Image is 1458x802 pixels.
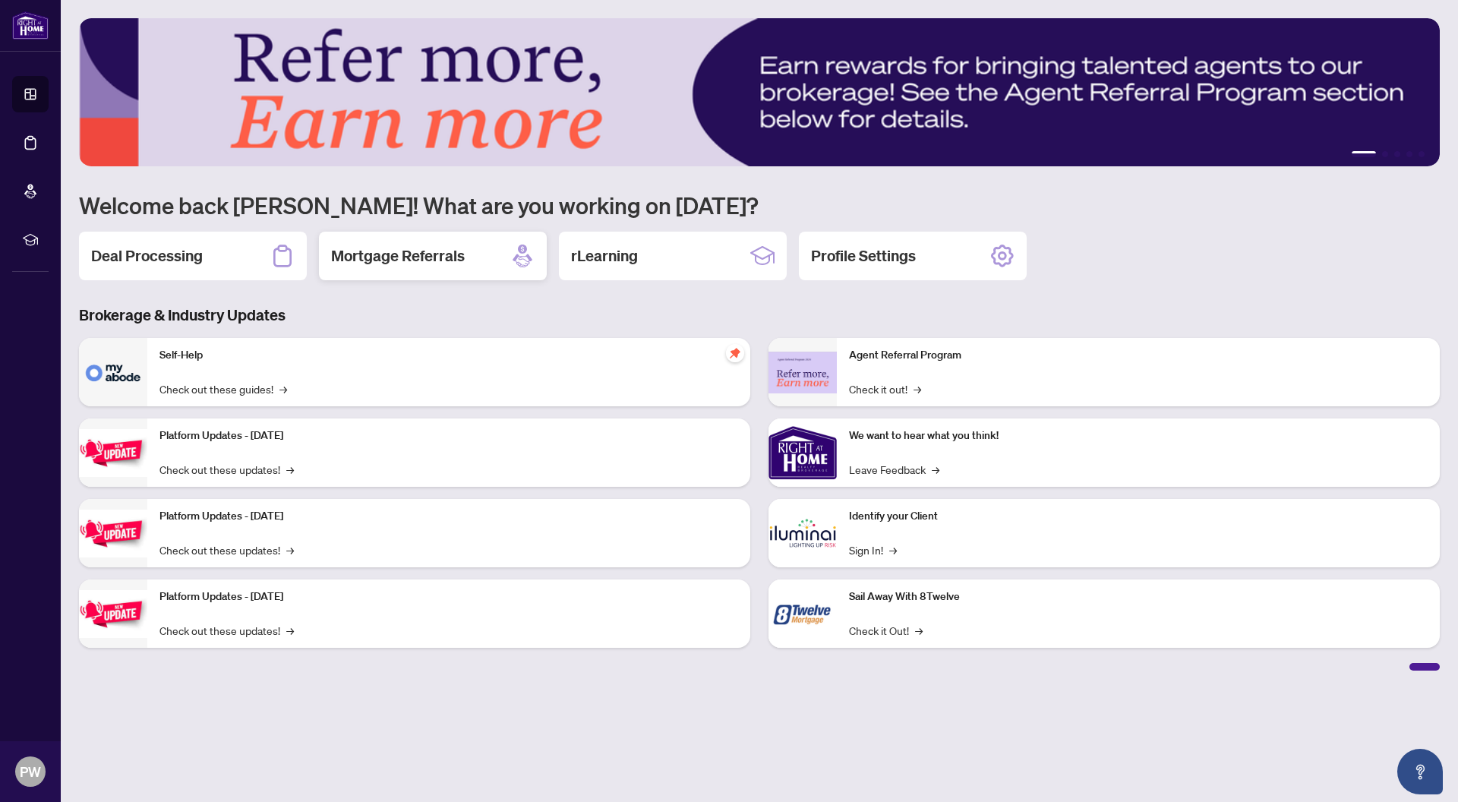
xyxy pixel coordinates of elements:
img: Slide 0 [79,18,1440,166]
p: Self-Help [159,347,738,364]
span: → [286,622,294,639]
a: Sign In!→ [849,542,897,558]
a: Check out these updates!→ [159,542,294,558]
img: Sail Away With 8Twelve [768,579,837,648]
span: → [914,380,921,397]
span: → [286,542,294,558]
h1: Welcome back [PERSON_NAME]! What are you working on [DATE]? [79,191,1440,219]
img: We want to hear what you think! [768,418,837,487]
h2: Deal Processing [91,245,203,267]
a: Check out these guides!→ [159,380,287,397]
button: Open asap [1397,749,1443,794]
button: 4 [1406,151,1412,157]
span: pushpin [726,344,744,362]
span: → [915,622,923,639]
a: Check out these updates!→ [159,461,294,478]
button: 5 [1419,151,1425,157]
button: 1 [1352,151,1376,157]
span: → [932,461,939,478]
button: 3 [1394,151,1400,157]
img: Agent Referral Program [768,352,837,393]
span: → [279,380,287,397]
a: Check it out!→ [849,380,921,397]
span: PW [20,761,41,782]
a: Check out these updates!→ [159,622,294,639]
span: → [889,542,897,558]
span: → [286,461,294,478]
img: logo [12,11,49,39]
p: Platform Updates - [DATE] [159,428,738,444]
a: Leave Feedback→ [849,461,939,478]
p: Agent Referral Program [849,347,1428,364]
img: Platform Updates - July 8, 2025 [79,510,147,557]
img: Platform Updates - July 21, 2025 [79,429,147,477]
h3: Brokerage & Industry Updates [79,305,1440,326]
p: Platform Updates - [DATE] [159,589,738,605]
a: Check it Out!→ [849,622,923,639]
p: Sail Away With 8Twelve [849,589,1428,605]
img: Platform Updates - June 23, 2025 [79,590,147,638]
img: Self-Help [79,338,147,406]
img: Identify your Client [768,499,837,567]
p: Identify your Client [849,508,1428,525]
h2: Profile Settings [811,245,916,267]
h2: Mortgage Referrals [331,245,465,267]
p: Platform Updates - [DATE] [159,508,738,525]
p: We want to hear what you think! [849,428,1428,444]
h2: rLearning [571,245,638,267]
button: 2 [1382,151,1388,157]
